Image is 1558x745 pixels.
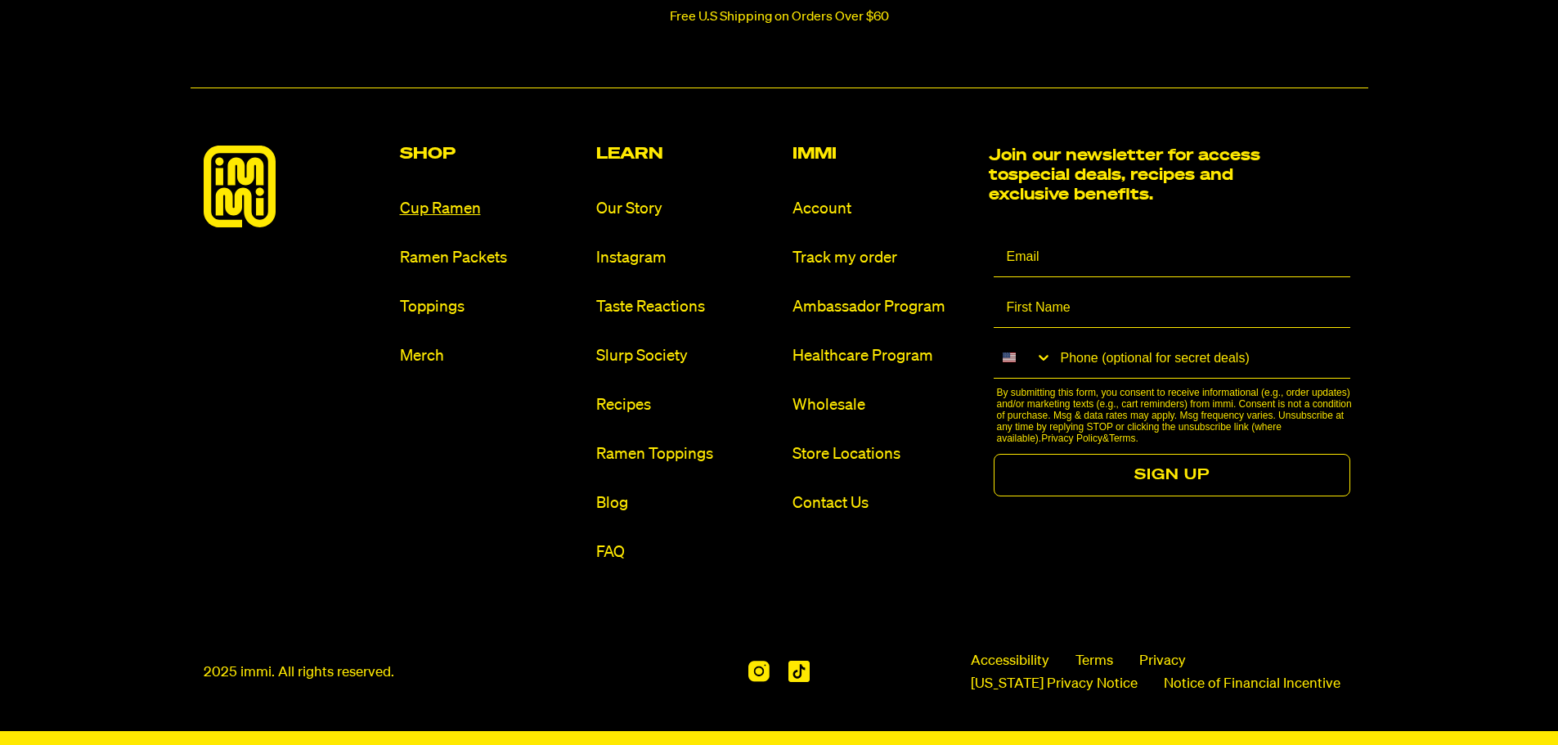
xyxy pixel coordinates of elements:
[989,146,1271,204] h2: Join our newsletter for access to special deals, recipes and exclusive benefits.
[596,443,779,465] a: Ramen Toppings
[400,146,583,162] h2: Shop
[596,146,779,162] h2: Learn
[1075,652,1113,671] a: Terms
[596,198,779,220] a: Our Story
[670,10,889,25] p: Free U.S Shipping on Orders Over $60
[1164,675,1340,694] a: Notice of Financial Incentive
[792,296,976,318] a: Ambassador Program
[971,675,1138,694] a: [US_STATE] Privacy Notice
[748,661,769,682] img: Instagram
[788,661,810,682] img: TikTok
[792,198,976,220] a: Account
[1053,338,1350,378] input: Phone (optional for secret deals)
[994,287,1350,328] input: First Name
[596,247,779,269] a: Instagram
[792,394,976,416] a: Wholesale
[596,345,779,367] a: Slurp Society
[792,146,976,162] h2: Immi
[1109,433,1136,444] a: Terms
[994,454,1350,496] button: SIGN UP
[792,345,976,367] a: Healthcare Program
[997,387,1355,444] p: By submitting this form, you consent to receive informational (e.g., order updates) and/or market...
[971,652,1049,671] span: Accessibility
[400,345,583,367] a: Merch
[596,296,779,318] a: Taste Reactions
[204,146,276,227] img: immieats
[204,663,394,683] p: 2025 immi. All rights reserved.
[994,236,1350,277] input: Email
[792,492,976,514] a: Contact Us
[792,443,976,465] a: Store Locations
[400,247,583,269] a: Ramen Packets
[596,492,779,514] a: Blog
[994,338,1053,377] button: Search Countries
[400,198,583,220] a: Cup Ramen
[1041,433,1102,444] a: Privacy Policy
[1003,351,1016,364] img: United States
[596,541,779,563] a: FAQ
[400,296,583,318] a: Toppings
[596,394,779,416] a: Recipes
[1139,652,1186,671] a: Privacy
[792,247,976,269] a: Track my order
